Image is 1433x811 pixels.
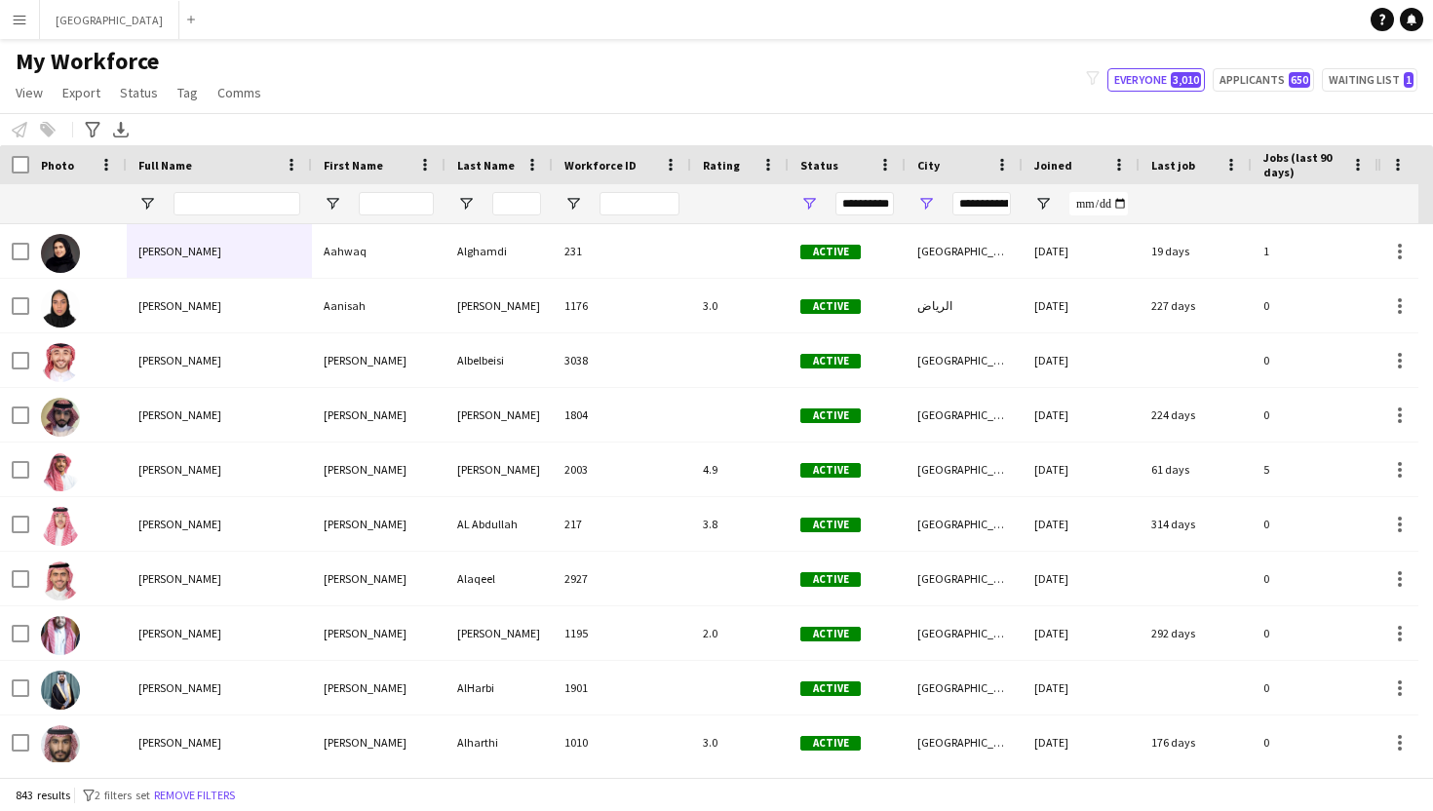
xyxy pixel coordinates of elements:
[8,80,51,105] a: View
[312,661,445,714] div: [PERSON_NAME]
[1140,497,1252,551] div: 314 days
[1023,552,1140,605] div: [DATE]
[40,1,179,39] button: [GEOGRAPHIC_DATA]
[800,245,861,259] span: Active
[138,571,221,586] span: [PERSON_NAME]
[906,552,1023,605] div: [GEOGRAPHIC_DATA]
[210,80,269,105] a: Comms
[174,192,300,215] input: Full Name Filter Input
[553,606,691,660] div: 1195
[1023,606,1140,660] div: [DATE]
[564,195,582,212] button: Open Filter Menu
[41,671,80,710] img: Abdulaziz AlHarbi
[41,343,80,382] img: Abdualrahman Albelbeisi
[312,333,445,387] div: [PERSON_NAME]
[691,443,789,496] div: 4.9
[312,388,445,442] div: [PERSON_NAME]
[1023,497,1140,551] div: [DATE]
[41,289,80,328] img: Aanisah Schroeder
[41,398,80,437] img: Abdulaziz Abdulaziz
[445,552,553,605] div: Alaqeel
[553,224,691,278] div: 231
[906,388,1023,442] div: [GEOGRAPHIC_DATA]
[906,661,1023,714] div: [GEOGRAPHIC_DATA]
[553,279,691,332] div: 1176
[800,354,861,368] span: Active
[1171,72,1201,88] span: 3,010
[1034,195,1052,212] button: Open Filter Menu
[177,84,198,101] span: Tag
[1023,661,1140,714] div: [DATE]
[1252,224,1378,278] div: 1
[917,195,935,212] button: Open Filter Menu
[703,158,740,173] span: Rating
[41,561,80,600] img: Abdulaziz Alaqeel
[1252,443,1378,496] div: 5
[1023,224,1140,278] div: [DATE]
[800,681,861,696] span: Active
[1023,388,1140,442] div: [DATE]
[138,298,221,313] span: [PERSON_NAME]
[553,443,691,496] div: 2003
[445,388,553,442] div: [PERSON_NAME]
[81,118,104,141] app-action-btn: Advanced filters
[1023,443,1140,496] div: [DATE]
[691,715,789,769] div: 3.0
[138,158,192,173] span: Full Name
[112,80,166,105] a: Status
[150,785,239,806] button: Remove filters
[1140,606,1252,660] div: 292 days
[457,158,515,173] span: Last Name
[906,333,1023,387] div: [GEOGRAPHIC_DATA]
[1151,158,1195,173] span: Last job
[16,84,43,101] span: View
[1140,443,1252,496] div: 61 days
[906,224,1023,278] div: [GEOGRAPHIC_DATA]
[170,80,206,105] a: Tag
[359,192,434,215] input: First Name Filter Input
[906,497,1023,551] div: [GEOGRAPHIC_DATA]
[1140,388,1252,442] div: 224 days
[691,606,789,660] div: 2.0
[800,195,818,212] button: Open Filter Menu
[312,279,445,332] div: Aanisah
[800,463,861,478] span: Active
[16,47,159,76] span: My Workforce
[1252,606,1378,660] div: 0
[1252,388,1378,442] div: 0
[1140,715,1252,769] div: 176 days
[800,408,861,423] span: Active
[62,84,100,101] span: Export
[138,680,221,695] span: [PERSON_NAME]
[1023,333,1140,387] div: [DATE]
[138,517,221,531] span: [PERSON_NAME]
[800,736,861,751] span: Active
[1023,279,1140,332] div: [DATE]
[906,443,1023,496] div: [GEOGRAPHIC_DATA]
[1140,224,1252,278] div: 19 days
[445,333,553,387] div: Albelbeisi
[906,715,1023,769] div: [GEOGRAPHIC_DATA]
[41,725,80,764] img: Abdulaziz Alharthi
[138,407,221,422] span: [PERSON_NAME]
[917,158,940,173] span: City
[445,224,553,278] div: Alghamdi
[800,572,861,587] span: Active
[445,443,553,496] div: [PERSON_NAME]
[138,195,156,212] button: Open Filter Menu
[41,158,74,173] span: Photo
[553,661,691,714] div: 1901
[95,788,150,802] span: 2 filters set
[1252,715,1378,769] div: 0
[553,388,691,442] div: 1804
[324,158,383,173] span: First Name
[492,192,541,215] input: Last Name Filter Input
[445,497,553,551] div: AL Abdullah
[41,507,80,546] img: Abdulaziz AL Abdullah
[1252,333,1378,387] div: 0
[691,279,789,332] div: 3.0
[109,118,133,141] app-action-btn: Export XLSX
[41,234,80,273] img: Aahwaq Alghamdi
[1213,68,1314,92] button: Applicants650
[312,497,445,551] div: [PERSON_NAME]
